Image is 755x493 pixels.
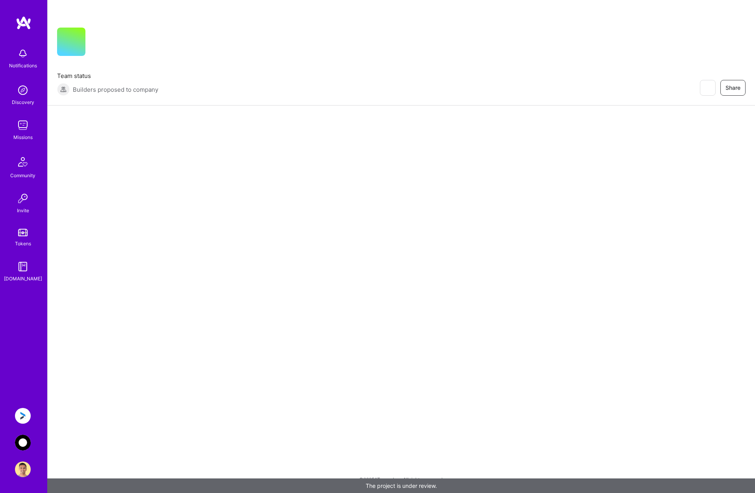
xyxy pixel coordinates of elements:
[95,40,101,46] i: icon CompanyGray
[13,461,33,477] a: User Avatar
[13,408,33,424] a: Anguleris: BIMsmart AI MVP
[4,274,42,283] div: [DOMAIN_NAME]
[15,46,31,61] img: bell
[15,259,31,274] img: guide book
[15,239,31,248] div: Tokens
[57,83,70,96] img: Builders proposed to company
[57,72,158,80] span: Team status
[15,435,31,450] img: AnyTeam: Team for AI-Powered Sales Platform
[18,229,28,236] img: tokens
[10,171,35,180] div: Community
[15,191,31,206] img: Invite
[15,408,31,424] img: Anguleris: BIMsmart AI MVP
[47,478,755,493] div: The project is under review.
[16,16,31,30] img: logo
[720,80,746,96] button: Share
[13,133,33,141] div: Missions
[15,117,31,133] img: teamwork
[73,85,158,94] span: Builders proposed to company
[15,82,31,98] img: discovery
[725,84,740,92] span: Share
[704,85,711,91] i: icon EyeClosed
[15,461,31,477] img: User Avatar
[13,435,33,450] a: AnyTeam: Team for AI-Powered Sales Platform
[12,98,34,106] div: Discovery
[9,61,37,70] div: Notifications
[17,206,29,215] div: Invite
[13,152,32,171] img: Community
